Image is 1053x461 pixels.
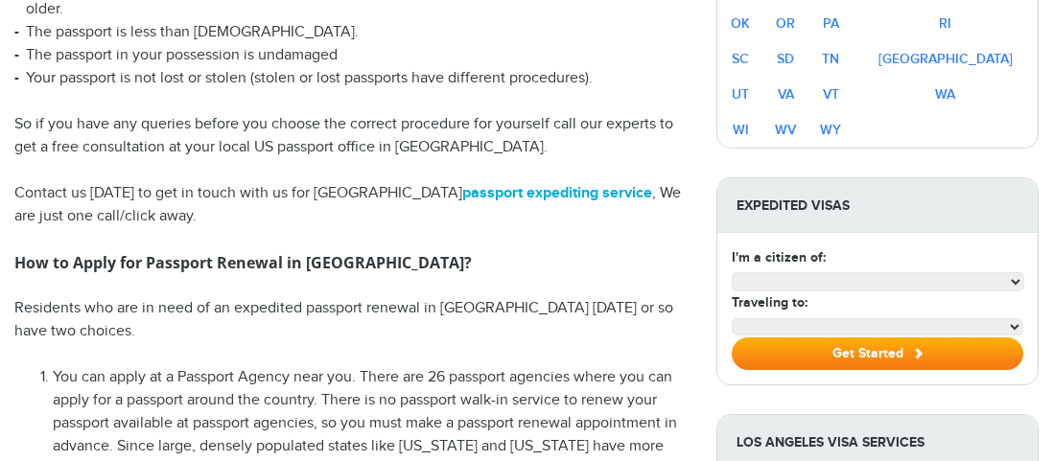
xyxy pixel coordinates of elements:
a: TN [822,51,839,67]
strong: Expedited Visas [717,178,1038,233]
a: UT [732,86,749,103]
a: WV [775,122,796,138]
a: RI [939,15,951,32]
a: PA [823,15,839,32]
a: WI [733,122,749,138]
a: OR [776,15,795,32]
p: Contact us [DATE] to get in touch with us for [GEOGRAPHIC_DATA] , We are just one call/click away. [14,182,688,228]
li: The passport is less than [DEMOGRAPHIC_DATA]. [14,21,688,44]
label: I'm a citizen of: [732,247,826,267]
a: SC [732,51,749,67]
label: Traveling to: [732,292,807,312]
a: WY [820,122,841,138]
li: Your passport is not lost or stolen (stolen or lost passports have different procedures). [14,67,688,90]
a: [GEOGRAPHIC_DATA] [878,51,1013,67]
li: The passport in your possession is undamaged [14,44,688,67]
a: passport expediting service [462,184,652,202]
a: OK [731,15,750,32]
a: SD [777,51,794,67]
a: WA [935,86,955,103]
p: Residents who are in need of an expedited passport renewal in [GEOGRAPHIC_DATA] [DATE] or so have... [14,297,688,343]
p: So if you have any queries before you choose the correct procedure for yourself call our experts ... [14,113,688,159]
button: Get Started [732,337,1023,370]
a: VA [778,86,794,103]
strong: How to Apply for Passport Renewal in [GEOGRAPHIC_DATA]? [14,252,472,273]
a: VT [823,86,839,103]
